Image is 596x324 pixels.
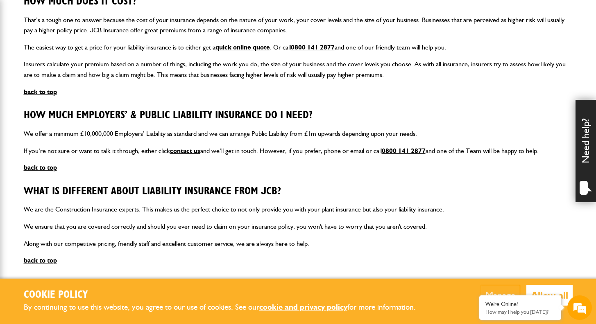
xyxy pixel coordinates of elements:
div: Need help? [576,100,596,202]
input: Enter your email address [11,100,150,118]
img: d_20077148190_company_1631870298795_20077148190 [14,45,34,57]
a: 0800 141 2877 [382,147,426,155]
textarea: Type your message and hit 'Enter' [11,148,150,245]
button: Manage [481,285,520,306]
a: back to top [24,256,57,264]
p: By continuing to use this website, you agree to our use of cookies. See our for more information. [24,301,429,314]
input: Enter your phone number [11,124,150,142]
div: We're Online! [485,301,555,308]
a: contact us [170,147,200,155]
p: That’s a tough one to answer because the cost of your insurance depends on the nature of your wor... [24,15,573,36]
p: We ensure that you are covered correctly and should you ever need to claim on your insurance poli... [24,221,573,232]
a: back to top [24,164,57,171]
a: back to top [24,88,57,96]
h2: Cookie Policy [24,289,429,301]
p: We offer a minimum £10,000,000 Employers’ Liability as standard and we can arrange Public Liabili... [24,128,573,139]
input: Enter your last name [11,76,150,94]
em: Start Chat [111,252,149,263]
div: Chat with us now [43,46,138,56]
a: cookie and privacy policy [259,302,347,312]
p: Insurers calculate your premium based on a number of things, including the work you do, the size ... [24,59,573,80]
div: Minimize live chat window [134,4,154,24]
h3: What is different about Liability Insurance from JCB? [24,185,573,198]
h3: I am a Sole Trader – What Insurance do I need? [24,278,573,291]
p: If you’re not sure or want to talk it through, either click and we’ll get in touch. However, if y... [24,146,573,156]
a: 0800 141 2877 [291,43,335,51]
h3: How much Employers’ & Public Liability Insurance do I need? [24,109,573,122]
p: How may I help you today? [485,309,555,315]
p: The easiest way to get a price for your liability insurance is to either get a . Or call and one ... [24,42,573,53]
p: We are the Construction Insurance experts. This makes us the perfect choice to not only provide y... [24,204,573,215]
p: Along with our competitive pricing, friendly staff and excellent customer service, we are always ... [24,239,573,249]
a: quick online quote [215,43,270,51]
button: Allow all [526,285,573,306]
